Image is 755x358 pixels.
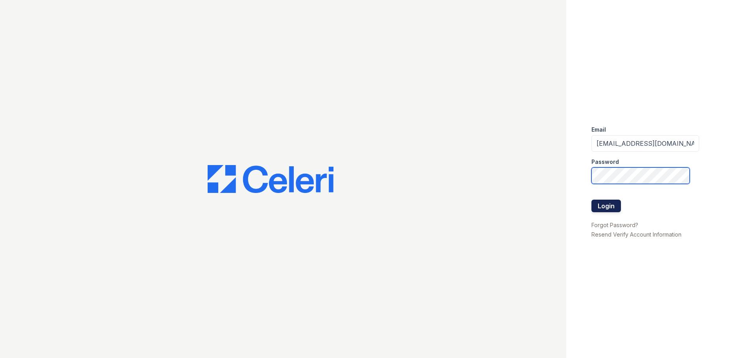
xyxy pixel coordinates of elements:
[591,126,606,134] label: Email
[591,222,638,228] a: Forgot Password?
[591,158,619,166] label: Password
[591,200,621,212] button: Login
[208,165,333,193] img: CE_Logo_Blue-a8612792a0a2168367f1c8372b55b34899dd931a85d93a1a3d3e32e68fde9ad4.png
[591,231,681,238] a: Resend Verify Account Information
